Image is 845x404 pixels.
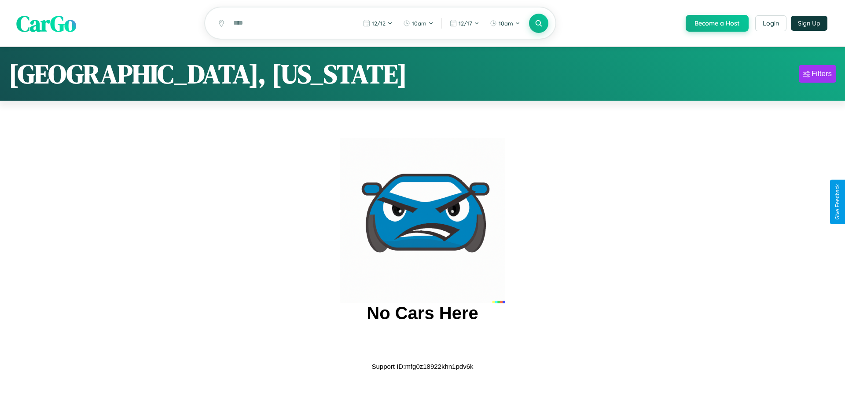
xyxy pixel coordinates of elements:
span: 12 / 17 [459,20,472,27]
button: Sign Up [791,16,827,31]
img: car [340,138,505,303]
span: 10am [412,20,426,27]
span: CarGo [16,8,76,38]
span: 10am [499,20,513,27]
div: Give Feedback [834,184,841,220]
div: Filters [812,69,832,78]
button: Login [755,15,786,31]
span: 12 / 12 [372,20,386,27]
h1: [GEOGRAPHIC_DATA], [US_STATE] [9,56,407,92]
button: 10am [485,16,525,30]
button: 12/12 [359,16,397,30]
button: Become a Host [686,15,749,32]
p: Support ID: mfg0z18922khn1pdv6k [372,360,474,372]
button: Filters [799,65,836,83]
button: 10am [399,16,438,30]
button: 12/17 [445,16,484,30]
h2: No Cars Here [367,303,478,323]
